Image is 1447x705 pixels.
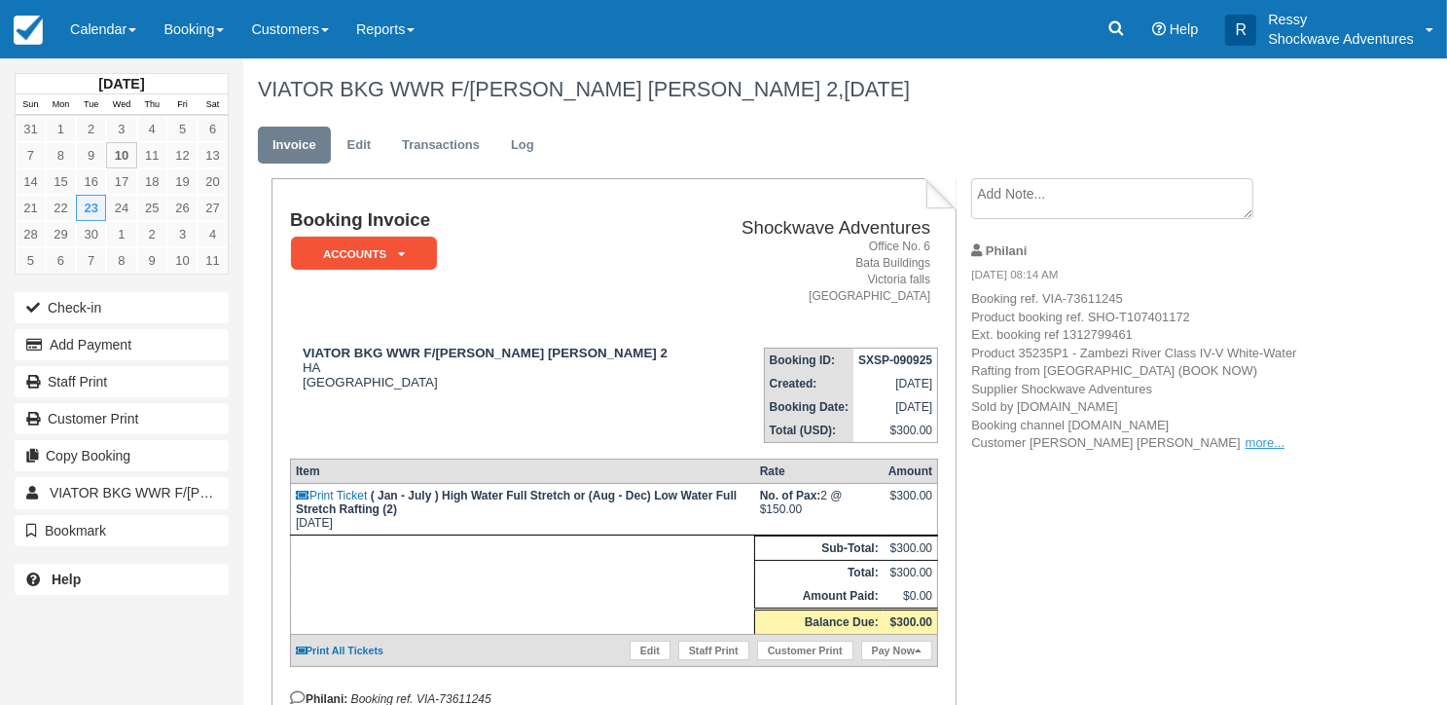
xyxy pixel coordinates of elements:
a: Customer Print [15,403,229,434]
img: checkfront-main-nav-mini-logo.png [14,16,43,45]
strong: SXSP-090925 [858,353,932,367]
address: Office No. 6 Bata Buildings Victoria falls [GEOGRAPHIC_DATA] [718,239,930,306]
a: 23 [76,195,106,221]
a: Transactions [387,127,494,165]
td: [DATE] [853,395,938,419]
div: $300.00 [888,489,932,518]
a: 21 [16,195,46,221]
th: Item [290,460,754,484]
a: 9 [137,247,167,274]
th: Booking ID: [764,349,853,373]
strong: [DATE] [98,76,144,92]
a: 5 [167,116,198,142]
span: [DATE] [844,77,910,101]
th: Sun [16,94,46,116]
a: 13 [198,142,228,168]
td: 2 @ $150.00 [755,484,884,536]
a: more... [1246,435,1284,450]
a: 5 [16,247,46,274]
a: Print Ticket [296,489,367,502]
a: 17 [106,168,136,195]
strong: $300.00 [890,615,932,629]
a: 3 [167,221,198,247]
a: Pay Now [861,641,932,660]
a: 27 [198,195,228,221]
em: ACCOUNTS [291,237,437,271]
a: 16 [76,168,106,195]
td: [DATE] [290,484,754,536]
a: 29 [46,221,76,247]
a: 10 [106,142,136,168]
div: HA [GEOGRAPHIC_DATA] [290,346,710,390]
a: Log [496,127,549,165]
th: Tue [76,94,106,116]
a: 25 [137,195,167,221]
b: Help [52,572,81,587]
button: Copy Booking [15,440,229,471]
h1: Booking Invoice [290,210,710,231]
a: 4 [137,116,167,142]
a: 10 [167,247,198,274]
a: Help [15,564,229,595]
th: Rate [755,460,884,484]
a: 2 [137,221,167,247]
button: Bookmark [15,515,229,546]
a: 30 [76,221,106,247]
h2: Shockwave Adventures [718,218,930,239]
th: Wed [106,94,136,116]
a: 18 [137,168,167,195]
a: 24 [106,195,136,221]
button: Check-in [15,292,229,323]
td: [DATE] [853,372,938,395]
a: 31 [16,116,46,142]
a: Staff Print [15,366,229,397]
a: Invoice [258,127,331,165]
th: Total (USD): [764,419,853,443]
a: 12 [167,142,198,168]
p: Ressy [1268,10,1414,29]
th: Created: [764,372,853,395]
a: VIATOR BKG WWR F/[PERSON_NAME] [PERSON_NAME] 2 [15,477,229,508]
th: Thu [137,94,167,116]
th: Amount [884,460,938,484]
a: 6 [198,116,228,142]
span: VIATOR BKG WWR F/[PERSON_NAME] [PERSON_NAME] 2 [50,485,426,501]
a: Edit [333,127,385,165]
a: 11 [137,142,167,168]
p: Shockwave Adventures [1268,29,1414,49]
button: Add Payment [15,329,229,360]
em: [DATE] 08:14 AM [971,267,1299,288]
div: R [1225,15,1256,46]
a: 20 [198,168,228,195]
td: $300.00 [884,537,938,561]
a: 1 [106,221,136,247]
a: 7 [16,142,46,168]
a: 9 [76,142,106,168]
strong: Philani [986,243,1027,258]
strong: VIATOR BKG WWR F/[PERSON_NAME] [PERSON_NAME] 2 [303,346,668,360]
th: Amount Paid: [755,584,884,610]
a: 26 [167,195,198,221]
a: Customer Print [757,641,853,660]
a: Edit [630,641,670,660]
a: 3 [106,116,136,142]
a: 4 [198,221,228,247]
p: Booking ref. VIA-73611245 Product booking ref. SHO-T107401172 Ext. booking ref 1312799461 Product... [971,290,1299,453]
th: Fri [167,94,198,116]
span: Help [1170,21,1199,37]
td: $0.00 [884,584,938,610]
a: 14 [16,168,46,195]
a: Staff Print [678,641,749,660]
a: Print All Tickets [296,645,383,656]
strong: No. of Pax [760,489,821,502]
th: Mon [46,94,76,116]
a: 2 [76,116,106,142]
th: Booking Date: [764,395,853,419]
strong: ( Jan - July ) High Water Full Stretch or (Aug - Dec) Low Water Full Stretch Rafting (2) [296,489,737,516]
a: 15 [46,168,76,195]
td: $300.00 [884,561,938,585]
th: Balance Due: [755,610,884,635]
a: 8 [46,142,76,168]
a: 1 [46,116,76,142]
a: ACCOUNTS [290,236,430,272]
